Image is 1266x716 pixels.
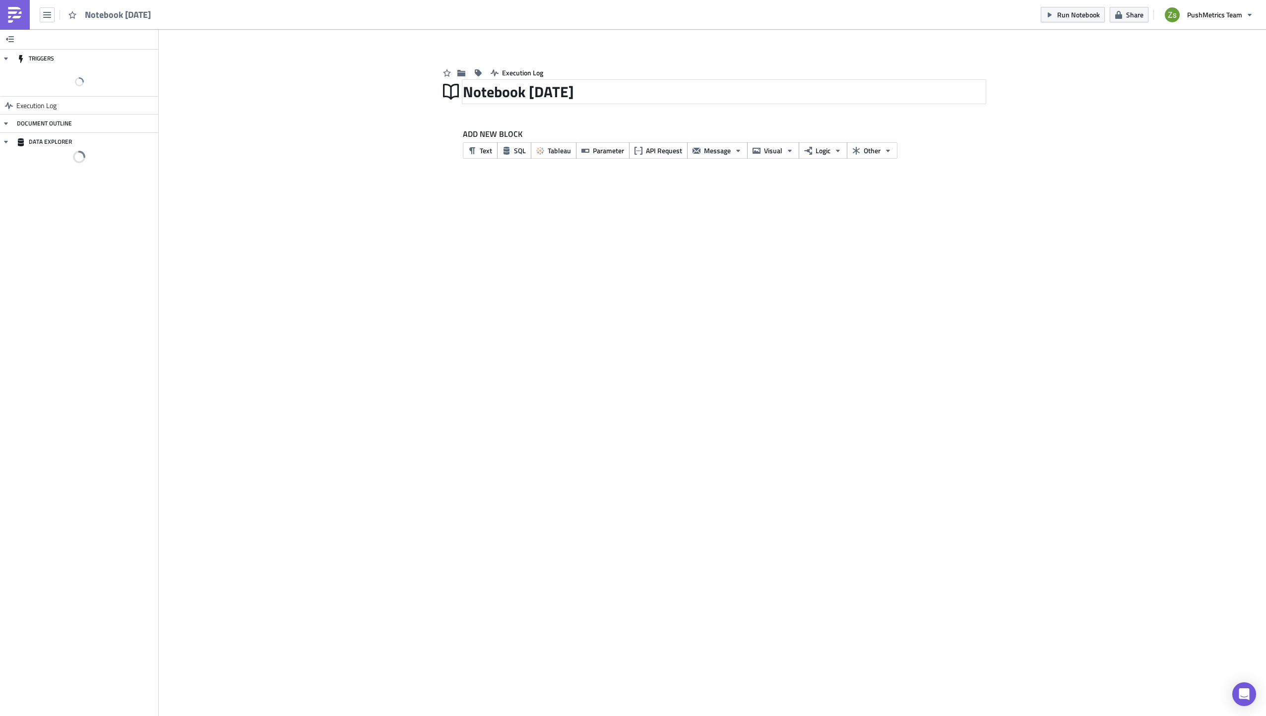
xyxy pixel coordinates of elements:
[502,67,543,78] span: Execution Log
[514,145,526,156] span: SQL
[864,145,881,156] span: Other
[16,97,57,115] span: Execution Log
[17,133,72,151] div: DATA EXPLORER
[17,50,54,67] div: TRIGGERS
[816,145,830,156] span: Logic
[704,145,731,156] span: Message
[629,142,688,159] button: API Request
[497,142,531,159] button: SQL
[486,65,548,80] button: Execution Log
[1057,9,1100,20] span: Run Notebook
[1164,6,1181,23] img: Avatar
[17,115,72,132] div: DOCUMENT OUTLINE
[847,142,897,159] button: Other
[85,9,152,20] span: Notebook [DATE]
[1159,4,1259,26] button: PushMetrics Team
[799,142,847,159] button: Logic
[463,82,575,101] span: Notebook [DATE]
[1126,9,1143,20] span: Share
[548,145,571,156] span: Tableau
[480,145,492,156] span: Text
[764,145,782,156] span: Visual
[1041,7,1105,22] button: Run Notebook
[747,142,799,159] button: Visual
[463,128,985,140] label: ADD NEW BLOCK
[593,145,624,156] span: Parameter
[576,142,630,159] button: Parameter
[1110,7,1148,22] button: Share
[7,7,23,23] img: PushMetrics
[646,145,682,156] span: API Request
[1232,682,1256,706] div: Open Intercom Messenger
[1187,9,1242,20] span: PushMetrics Team
[687,142,748,159] button: Message
[463,142,498,159] button: Text
[531,142,576,159] button: Tableau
